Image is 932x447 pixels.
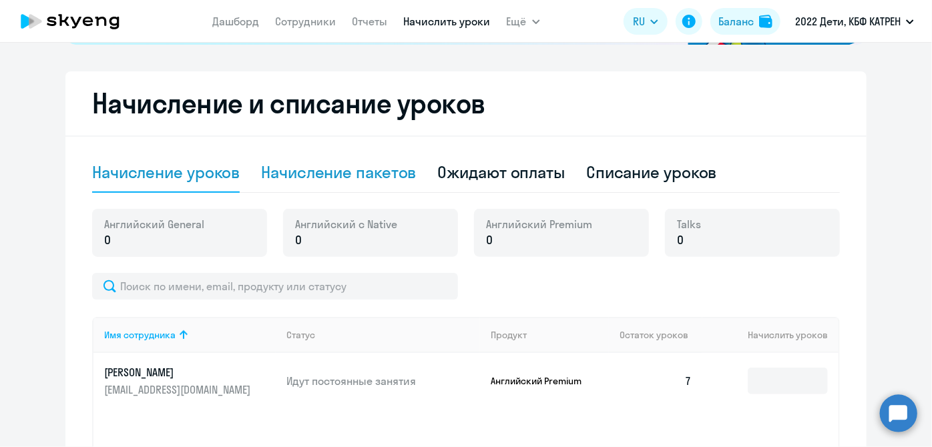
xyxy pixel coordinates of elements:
span: 0 [677,232,684,249]
th: Начислить уроков [702,317,839,353]
span: 0 [295,232,302,249]
div: Списание уроков [586,161,717,183]
p: [PERSON_NAME] [104,365,254,380]
input: Поиск по имени, email, продукту или статусу [92,273,458,300]
span: 0 [486,232,493,249]
a: Дашборд [213,15,260,28]
button: Ещё [507,8,540,35]
a: [PERSON_NAME][EMAIL_ADDRESS][DOMAIN_NAME] [104,365,276,397]
td: 7 [609,353,702,409]
div: Продукт [491,329,527,341]
p: [EMAIL_ADDRESS][DOMAIN_NAME] [104,382,254,397]
a: Начислить уроки [404,15,491,28]
span: Ещё [507,13,527,29]
span: RU [633,13,645,29]
span: Английский General [104,217,204,232]
div: Остаток уроков [620,329,702,341]
a: Отчеты [353,15,388,28]
div: Имя сотрудника [104,329,276,341]
button: Балансbalance [710,8,780,35]
span: 0 [104,232,111,249]
img: balance [759,15,772,28]
span: Английский с Native [295,217,397,232]
span: Английский Premium [486,217,592,232]
p: Идут постоянные занятия [286,374,480,388]
span: Остаток уроков [620,329,688,341]
div: Ожидают оплаты [438,161,565,183]
div: Начисление пакетов [261,161,416,183]
div: Баланс [718,13,754,29]
button: RU [624,8,668,35]
button: 2022 Дети, КБФ КАТРЕН [788,5,921,37]
h2: Начисление и списание уроков [92,87,840,119]
a: Сотрудники [276,15,336,28]
div: Статус [286,329,480,341]
p: 2022 Дети, КБФ КАТРЕН [795,13,901,29]
div: Продукт [491,329,610,341]
p: Английский Premium [491,375,591,387]
div: Имя сотрудника [104,329,176,341]
div: Начисление уроков [92,161,240,183]
span: Talks [677,217,701,232]
div: Статус [286,329,315,341]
